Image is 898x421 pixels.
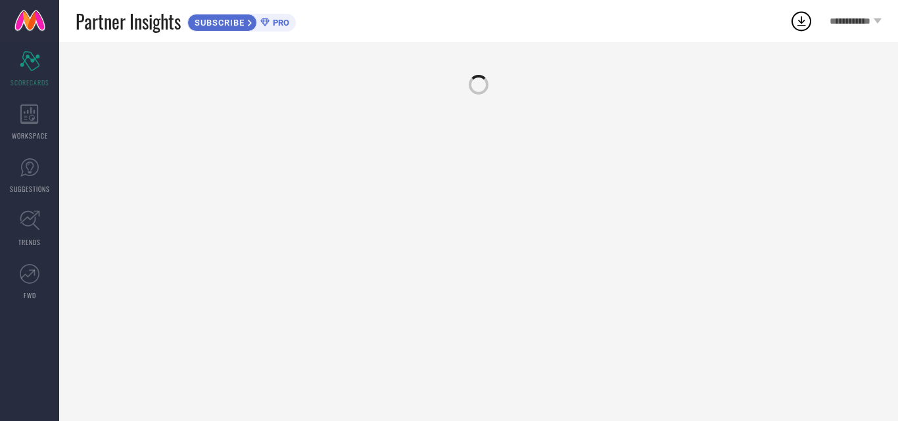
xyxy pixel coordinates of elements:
[18,237,41,247] span: TRENDS
[270,18,289,28] span: PRO
[188,18,248,28] span: SUBSCRIBE
[76,8,181,35] span: Partner Insights
[790,9,813,33] div: Open download list
[10,184,50,194] span: SUGGESTIONS
[12,131,48,141] span: WORKSPACE
[24,290,36,300] span: FWD
[11,78,49,87] span: SCORECARDS
[187,11,296,32] a: SUBSCRIBEPRO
